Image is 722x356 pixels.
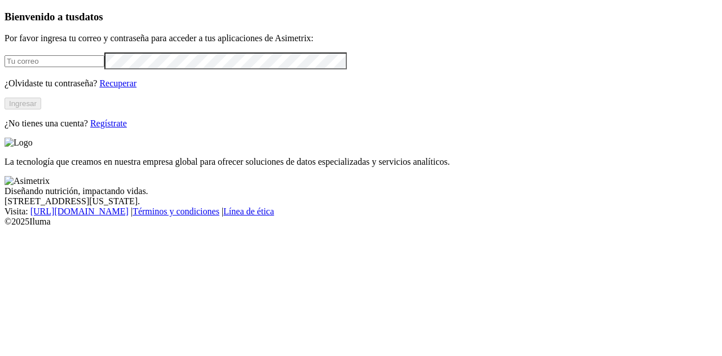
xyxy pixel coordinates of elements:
div: © 2025 Iluma [5,217,717,227]
span: datos [79,11,103,23]
p: ¿Olvidaste tu contraseña? [5,78,717,89]
p: La tecnología que creamos en nuestra empresa global para ofrecer soluciones de datos especializad... [5,157,717,167]
div: [STREET_ADDRESS][US_STATE]. [5,196,717,206]
p: Por favor ingresa tu correo y contraseña para acceder a tus aplicaciones de Asimetrix: [5,33,717,43]
a: Términos y condiciones [133,206,219,216]
img: Asimetrix [5,176,50,186]
img: Logo [5,138,33,148]
a: [URL][DOMAIN_NAME] [30,206,129,216]
p: ¿No tienes una cuenta? [5,118,717,129]
a: Recuperar [99,78,137,88]
div: Diseñando nutrición, impactando vidas. [5,186,717,196]
a: Línea de ética [223,206,274,216]
button: Ingresar [5,98,41,109]
a: Regístrate [90,118,127,128]
div: Visita : | | [5,206,717,217]
h3: Bienvenido a tus [5,11,717,23]
input: Tu correo [5,55,104,67]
